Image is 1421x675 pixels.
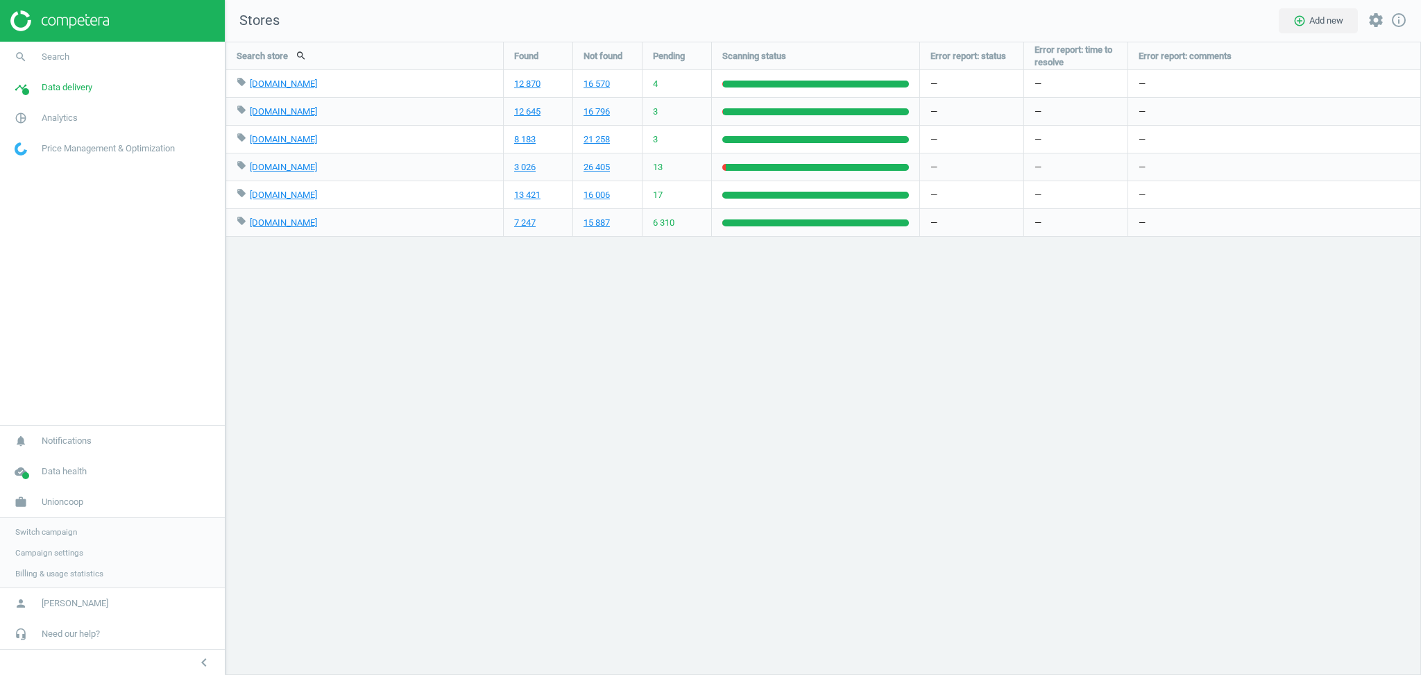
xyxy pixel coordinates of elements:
[250,217,317,228] a: [DOMAIN_NAME]
[288,44,314,67] button: search
[42,81,92,94] span: Data delivery
[1128,209,1421,236] div: —
[1128,181,1421,208] div: —
[1035,217,1041,229] span: —
[237,77,246,87] i: local_offer
[237,105,246,115] i: local_offer
[1035,189,1041,201] span: —
[8,105,34,131] i: pie_chart_outlined
[514,78,541,90] a: 12 870
[653,133,658,146] span: 3
[1368,12,1384,28] i: settings
[1390,12,1407,28] i: info_outline
[514,50,538,62] span: Found
[1035,44,1117,69] span: Error report: time to resolve
[584,161,610,174] a: 26 405
[42,51,69,63] span: Search
[1035,133,1041,146] span: —
[920,70,1023,97] div: —
[196,654,212,671] i: chevron_left
[920,153,1023,181] div: —
[250,134,317,144] a: [DOMAIN_NAME]
[514,133,536,146] a: 8 183
[250,106,317,117] a: [DOMAIN_NAME]
[250,78,317,89] a: [DOMAIN_NAME]
[584,217,610,229] a: 15 887
[42,628,100,640] span: Need our help?
[42,112,78,124] span: Analytics
[8,621,34,647] i: headset_mic
[1361,6,1390,35] button: settings
[653,217,674,229] span: 6 310
[920,181,1023,208] div: —
[250,190,317,200] a: [DOMAIN_NAME]
[514,217,536,229] a: 7 247
[250,162,317,172] a: [DOMAIN_NAME]
[226,11,280,31] span: Stores
[584,50,622,62] span: Not found
[42,597,108,610] span: [PERSON_NAME]
[237,216,246,226] i: local_offer
[8,489,34,515] i: work
[653,78,658,90] span: 4
[1128,126,1421,153] div: —
[514,161,536,174] a: 3 026
[237,133,246,142] i: local_offer
[237,188,246,198] i: local_offer
[653,106,658,118] span: 3
[8,44,34,70] i: search
[42,465,87,478] span: Data health
[226,42,503,69] div: Search store
[15,142,27,156] img: wGWNvw8QSZomAAAAABJRU5ErkJggg==
[584,106,610,118] a: 16 796
[1293,15,1306,27] i: add_circle_outline
[920,209,1023,236] div: —
[187,653,221,672] button: chevron_left
[15,526,77,537] span: Switch campaign
[10,10,109,31] img: ajHJNr6hYgQAAAAASUVORK5CYII=
[920,98,1023,125] div: —
[1035,78,1041,90] span: —
[1390,12,1407,30] a: info_outline
[1035,106,1041,118] span: —
[722,50,786,62] span: Scanning status
[920,126,1023,153] div: —
[42,496,83,508] span: Unioncoop
[1279,8,1358,33] button: add_circle_outlineAdd new
[1035,161,1041,174] span: —
[1128,98,1421,125] div: —
[1128,153,1421,181] div: —
[514,189,541,201] a: 13 421
[1139,50,1232,62] span: Error report: comments
[584,78,610,90] a: 16 570
[584,133,610,146] a: 21 258
[8,74,34,101] i: timeline
[1128,70,1421,97] div: —
[653,161,663,174] span: 13
[8,458,34,485] i: cloud_done
[930,50,1006,62] span: Error report: status
[42,435,92,447] span: Notifications
[42,142,175,155] span: Price Management & Optimization
[653,189,663,201] span: 17
[237,160,246,170] i: local_offer
[584,189,610,201] a: 16 006
[514,106,541,118] a: 12 645
[8,428,34,454] i: notifications
[15,547,83,558] span: Campaign settings
[15,568,103,579] span: Billing & usage statistics
[8,590,34,617] i: person
[653,50,685,62] span: Pending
